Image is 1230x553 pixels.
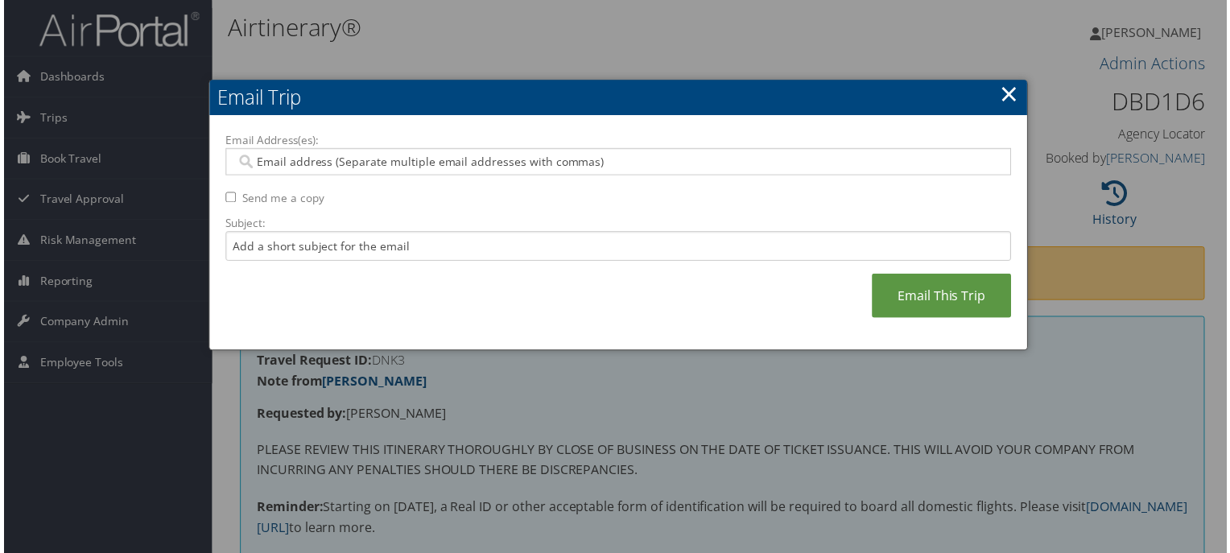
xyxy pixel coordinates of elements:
input: Add a short subject for the email [223,233,1013,262]
label: Send me a copy [240,192,322,208]
label: Email Address(es): [223,133,1013,149]
a: × [1002,78,1021,110]
input: Email address (Separate multiple email addresses with commas) [233,155,1003,171]
label: Subject: [223,217,1013,233]
a: Email This Trip [873,275,1013,320]
h2: Email Trip [207,80,1030,116]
